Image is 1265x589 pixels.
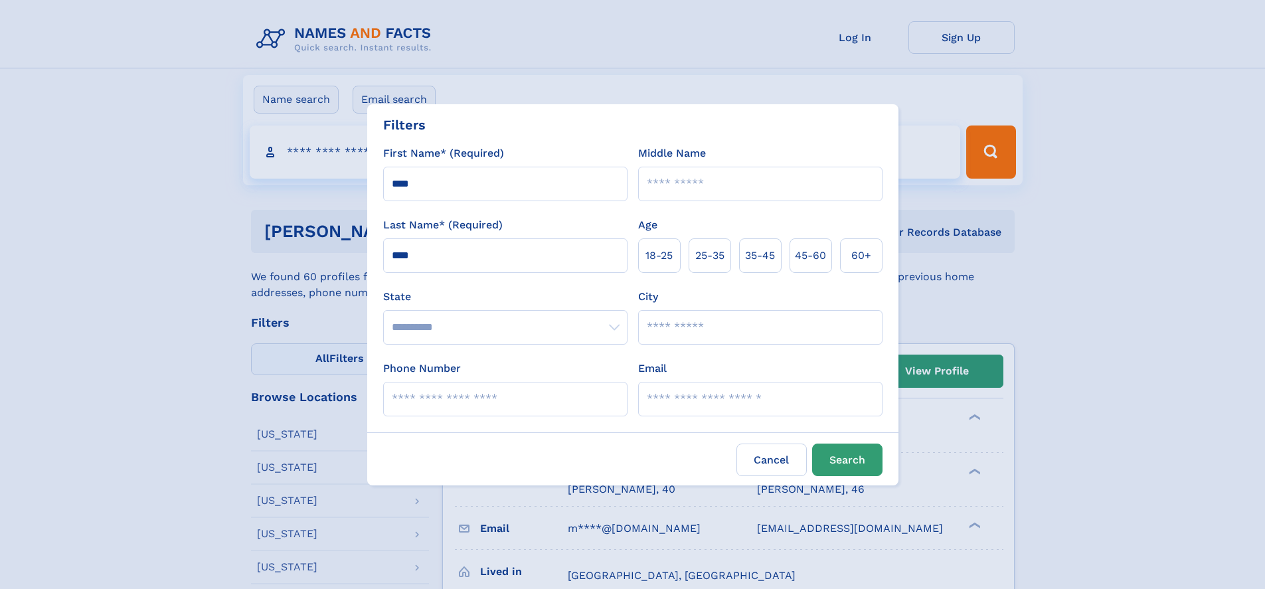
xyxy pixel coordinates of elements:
label: State [383,289,628,305]
span: 25‑35 [695,248,724,264]
span: 35‑45 [745,248,775,264]
label: Last Name* (Required) [383,217,503,233]
label: First Name* (Required) [383,145,504,161]
span: 60+ [851,248,871,264]
span: 45‑60 [795,248,826,264]
label: Cancel [736,444,807,476]
button: Search [812,444,883,476]
label: Middle Name [638,145,706,161]
label: Phone Number [383,361,461,377]
div: Filters [383,115,426,135]
span: 18‑25 [645,248,673,264]
label: Age [638,217,657,233]
label: Email [638,361,667,377]
label: City [638,289,658,305]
